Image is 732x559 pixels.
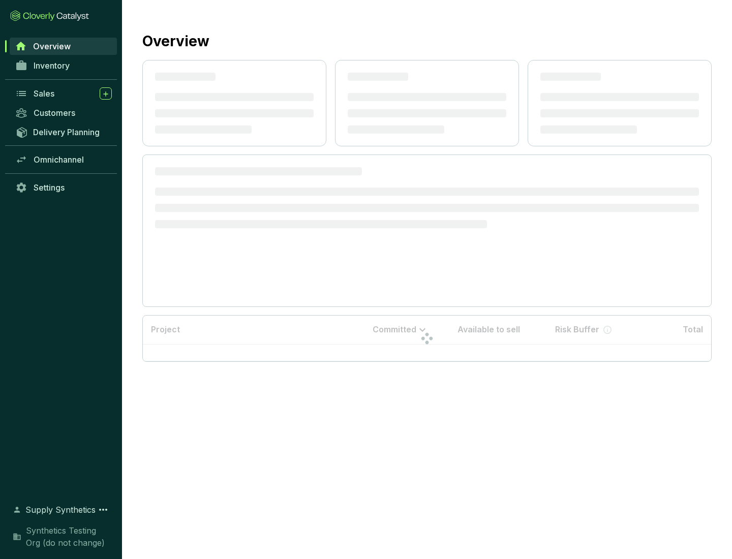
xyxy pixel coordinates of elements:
h2: Overview [142,30,209,52]
span: Sales [34,88,54,99]
span: Customers [34,108,75,118]
span: Synthetics Testing Org (do not change) [26,524,112,549]
a: Sales [10,85,117,102]
a: Omnichannel [10,151,117,168]
span: Supply Synthetics [25,504,96,516]
a: Inventory [10,57,117,74]
a: Delivery Planning [10,123,117,140]
span: Inventory [34,60,70,71]
a: Overview [10,38,117,55]
a: Settings [10,179,117,196]
span: Settings [34,182,65,193]
span: Overview [33,41,71,51]
a: Customers [10,104,117,121]
span: Delivery Planning [33,127,100,137]
span: Omnichannel [34,154,84,165]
